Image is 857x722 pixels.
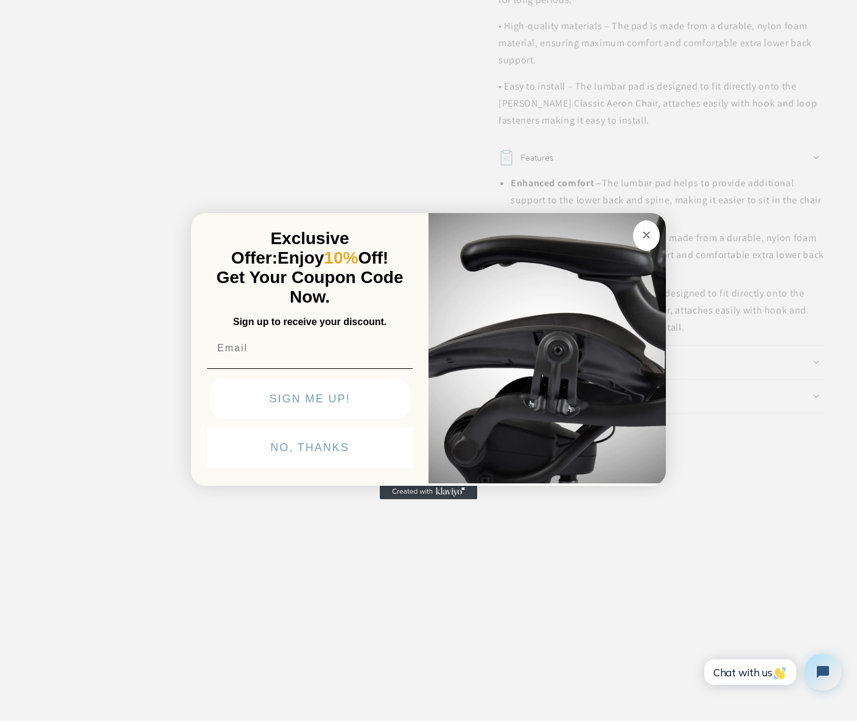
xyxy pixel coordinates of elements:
img: underline [207,368,413,369]
button: NO, THANKS [207,427,413,468]
input: Email [207,336,413,360]
span: Sign up to receive your discount. [233,317,387,327]
img: 92d77583-a095-41f6-84e7-858462e0427a.jpeg [428,211,666,483]
span: Enjoy Off! [278,248,388,267]
button: SIGN ME UP! [209,379,410,419]
span: Get Your Coupon Code Now. [217,268,404,306]
span: 10% [324,248,358,267]
a: Created with Klaviyo - opens in a new tab [380,485,477,499]
button: Close dialog [633,220,660,251]
span: Exclusive Offer: [231,229,349,267]
iframe: Tidio Chat [691,643,852,701]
